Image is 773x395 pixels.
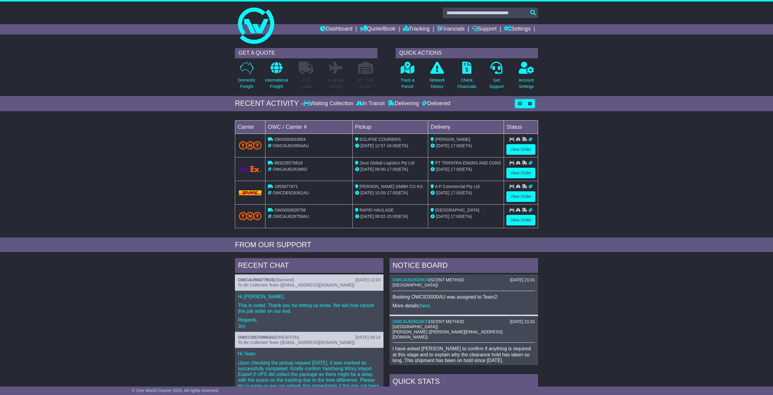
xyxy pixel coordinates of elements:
div: Delivered [420,100,450,107]
a: OWCAU625029CN [393,319,429,324]
span: 09:00 [375,167,386,172]
span: To Be Collected Team ([EMAIL_ADDRESS][DOMAIN_NAME]) [238,340,354,345]
div: Waiting Collection [303,100,355,107]
span: OWCAU628758AU [273,214,309,219]
a: OWCCN572995AU [238,335,274,340]
img: DHL.png [239,190,261,195]
div: NOTICE BOARD [390,258,538,274]
a: OWCAU594779US [238,277,274,282]
a: Dashboard [320,24,352,34]
div: RECENT CHAT [235,258,383,274]
span: DREWTON [276,335,298,340]
span: 08:02 [375,214,386,219]
span: To Be Collected Team ([EMAIL_ADDRESS][DOMAIN_NAME]) [238,283,354,287]
span: [DATE] [361,167,374,172]
span: PT TRIPATRA ENGRS AND CONS [435,160,501,165]
span: [DATE] [361,143,374,148]
div: ( ) [393,319,535,329]
span: [GEOGRAPHIC_DATA] [435,208,479,212]
div: RECENT ACTIVITY - [235,99,303,108]
a: GetSupport [489,61,504,93]
a: View Order [506,215,535,225]
img: TNT_Domestic.png [239,212,261,220]
span: OWCAU629196ID [273,167,307,172]
div: ( ) [238,335,380,340]
span: 17:00 [451,143,461,148]
div: [DATE] 21:01 [510,319,535,324]
p: Domestic Freight [238,77,255,90]
span: 16:00 [387,143,397,148]
p: Regards, Joy [238,317,380,329]
td: Carrier [235,120,265,134]
span: Diamond [276,277,293,282]
a: DomesticFreight [238,61,256,93]
span: [DATE] [436,167,449,172]
a: Tracking [403,24,430,34]
a: Settings [504,24,531,34]
span: [PERSON_NAME] GMBH CO KG [360,184,423,189]
span: SCENT METHOD [GEOGRAPHIC_DATA] [393,319,464,329]
p: More details: . [393,303,535,309]
a: OWCAU625029CN [393,277,429,282]
span: OWS000628758 [274,208,306,212]
div: Delivering [386,100,420,107]
div: Quick Stats [390,374,538,390]
p: Track a Parcel [400,77,414,90]
td: Status [504,120,538,134]
span: 17:00 [451,190,461,195]
div: (ETA) [431,190,501,196]
span: 17:00 [451,167,461,172]
td: OWC / Carrier # [265,120,353,134]
a: Quote/Book [360,24,396,34]
p: I have asked [PERSON_NAME] to confirm if anything is required at this stage and to explain why th... [393,346,535,375]
span: 12:57 [375,143,386,148]
p: Hi [PERSON_NAME], [238,294,380,299]
p: Upon checking the pickup request [DATE], it was marked as successfully completed. Kindly confirm ... [238,360,380,395]
p: Full Loads [299,77,314,90]
a: here [420,303,430,308]
div: FROM OUR SUPPORT [235,241,538,249]
span: SCENT METHOD [GEOGRAPHIC_DATA] [393,277,464,287]
div: QUICK ACTIONS [396,48,538,58]
div: - (ETA) [355,143,426,149]
span: 15:00 [387,214,397,219]
p: Network Delays [429,77,445,90]
div: [DATE] 21:01 [510,277,535,283]
span: [DATE] [361,190,374,195]
td: Delivery [428,120,504,134]
p: International Freight [265,77,288,90]
span: [DATE] [436,190,449,195]
div: (ETA) [431,143,501,149]
span: 1955977671 [274,184,298,189]
span: [PERSON_NAME] [435,137,470,142]
span: 17:00 [451,214,461,219]
a: InternationalFreight [265,61,288,93]
span: [PERSON_NAME] ([PERSON_NAME][EMAIL_ADDRESS][DOMAIN_NAME]) [393,329,502,339]
a: View Order [506,191,535,202]
div: - (ETA) [355,166,426,173]
p: Get Support [489,77,504,90]
span: [DATE] [436,214,449,219]
span: A P Commercial Pty Ltd [435,184,480,189]
span: © One World Courier 2025. All rights reserved. [132,388,219,393]
span: ECLIPSE COURIERS [360,137,401,142]
span: 883228576818 [274,160,303,165]
span: 17:00 [387,190,397,195]
p: Booking OWCID3000AU was assigned to Team2. [393,294,535,300]
div: [DATE] 09:24 [355,335,380,340]
p: Check Financials [457,77,476,90]
span: RAPID HAULAGE [360,208,394,212]
span: [DATE] [361,214,374,219]
div: GET A QUOTE [235,48,377,58]
div: (ETA) [431,166,501,173]
a: CheckFinancials [457,61,477,93]
div: - (ETA) [355,190,426,196]
a: Support [472,24,497,34]
a: Track aParcel [400,61,415,93]
div: ( ) [393,277,535,288]
a: Financials [437,24,465,34]
a: View Order [506,144,535,155]
div: ( ) [238,277,380,283]
span: 17:00 [387,167,397,172]
p: Air & Sea Freight [327,77,345,90]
